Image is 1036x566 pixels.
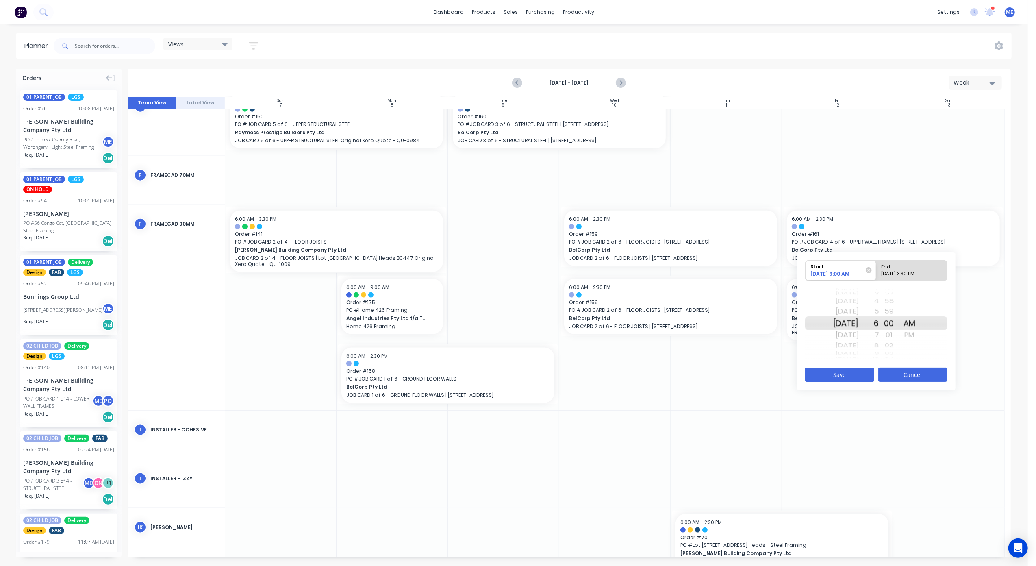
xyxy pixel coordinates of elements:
[23,259,65,266] span: 01 PARENT JOB
[68,259,93,266] span: Delivery
[23,292,114,301] div: Bunnings Group Ltd
[859,350,879,357] div: 9
[528,79,610,87] strong: [DATE] - [DATE]
[134,472,146,485] div: I
[569,246,752,254] span: BelCorp Pty Ltd
[49,527,64,534] span: FAB
[833,290,859,297] div: [DATE]
[859,285,879,361] div: Hour
[680,542,884,549] span: PO # Lot [STREET_ADDRESS] Heads - Steel Framing
[500,6,522,18] div: sales
[64,342,89,350] span: Delivery
[23,538,50,546] div: Order # 179
[23,234,50,242] span: Req. [DATE]
[68,94,84,101] span: LGS
[879,316,899,330] div: 00
[102,235,114,247] div: Del
[92,477,104,489] div: DN
[23,307,103,314] div: [STREET_ADDRESS][PERSON_NAME]
[879,288,899,291] div: 56
[23,176,65,183] span: 01 PARENT JOB
[833,288,859,291] div: [DATE]
[168,40,184,48] span: Views
[833,350,859,357] div: [DATE]
[859,316,879,330] div: 6
[792,231,995,238] span: Order # 161
[947,103,951,107] div: 13
[134,218,146,230] div: F
[899,316,920,330] div: AM
[879,296,899,307] div: 58
[235,216,276,222] span: 6:00 AM - 3:30 PM
[522,6,559,18] div: purchasing
[458,137,661,144] p: JOB CARD 3 of 6 - STRUCTURAL STEEL | [STREET_ADDRESS]
[15,6,27,18] img: Factory
[346,368,549,375] span: Order # 158
[833,340,859,351] div: [DATE]
[613,103,617,107] div: 10
[569,231,772,238] span: Order # 159
[722,98,730,103] div: Thu
[23,186,52,193] span: ON HOLD
[792,284,833,291] span: 6:00 AM - 2:30 PM
[23,527,46,534] span: Design
[792,216,833,222] span: 6:00 AM - 2:30 PM
[346,375,549,383] span: PO # JOB CARD 1 of 6 - GROUND FLOOR WALLS
[859,340,879,351] div: 8
[805,368,874,382] button: Save
[346,307,438,314] span: PO # Home 426 Framing
[102,477,114,489] div: + 1
[23,197,47,205] div: Order # 94
[878,368,947,382] button: Cancel
[949,76,1002,90] button: Week
[23,269,46,276] span: Design
[569,216,610,222] span: 6:00 AM - 2:30 PM
[346,353,388,359] span: 6:00 AM - 2:30 PM
[102,395,114,407] div: PC
[23,376,114,393] div: [PERSON_NAME] Building Company Pty Ltd
[150,475,218,482] div: INSTALLER - Izzy
[833,316,859,330] div: [DATE]
[500,98,507,103] div: Tue
[23,410,50,418] span: Req. [DATE]
[559,6,598,18] div: productivity
[879,356,899,359] div: 04
[859,288,879,291] div: 2
[879,270,938,281] div: [DATE] 3:30 PM
[23,105,47,112] div: Order # 76
[235,121,438,128] span: PO # JOB CARD 5 of 6 - UPPER STRUCTURAL STEEL
[92,435,108,442] span: FAB
[49,353,65,360] span: LGS
[430,6,468,18] a: dashboard
[833,329,859,342] div: [DATE]
[346,383,529,391] span: BelCorp Pty Ltd
[792,255,995,261] p: JOB CARD 4 of 6 - UPPER WALL FRAMES | [STREET_ADDRESS]
[23,136,104,151] div: PO #Lot 657 Osprey Rise, Worongary - Light Steel Framing
[899,329,920,342] div: PM
[1006,9,1014,16] span: ME
[388,98,397,103] div: Mon
[680,550,863,557] span: [PERSON_NAME] Building Company Pty Ltd
[879,350,899,357] div: 03
[280,103,282,107] div: 7
[22,74,41,82] span: Orders
[134,424,146,436] div: I
[946,98,952,103] div: Sat
[808,261,867,271] div: Start
[792,307,884,314] span: PO # JOB CARD 4 of 6 - UPPER WALL FRAMES | [STREET_ADDRESS]
[23,477,85,492] div: PO #JOB CARD 3 of 4 - STRUCTURAL STEEL
[859,296,879,307] div: 4
[68,176,84,183] span: LGS
[879,329,899,342] div: 01
[458,129,641,136] span: BelCorp Pty Ltd
[23,94,65,101] span: 01 PARENT JOB
[235,246,418,254] span: [PERSON_NAME] Building Company Pty Ltd
[78,105,114,112] div: 10:08 PM [DATE]
[102,493,114,505] div: Del
[83,477,95,489] div: ME
[879,290,899,297] div: 57
[24,41,52,51] div: Planner
[833,296,859,307] div: [DATE]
